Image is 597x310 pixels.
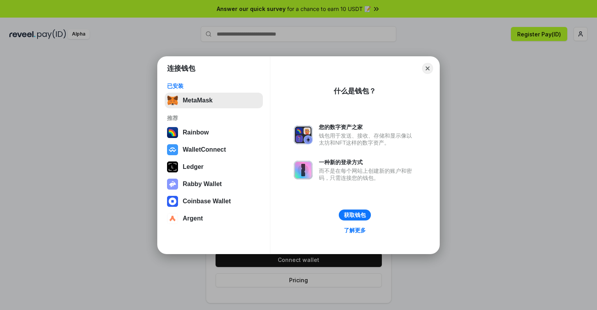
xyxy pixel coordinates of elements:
div: Ledger [183,163,203,170]
div: 了解更多 [344,227,366,234]
img: svg+xml,%3Csvg%20fill%3D%22none%22%20height%3D%2233%22%20viewBox%3D%220%200%2035%2033%22%20width%... [167,95,178,106]
button: Rabby Wallet [165,176,263,192]
div: 什么是钱包？ [334,86,376,96]
div: Rainbow [183,129,209,136]
button: MetaMask [165,93,263,108]
img: svg+xml,%3Csvg%20xmlns%3D%22http%3A%2F%2Fwww.w3.org%2F2000%2Fsvg%22%20fill%3D%22none%22%20viewBox... [167,179,178,190]
img: svg+xml,%3Csvg%20width%3D%2228%22%20height%3D%2228%22%20viewBox%3D%220%200%2028%2028%22%20fill%3D... [167,196,178,207]
button: Rainbow [165,125,263,140]
div: MetaMask [183,97,212,104]
img: svg+xml,%3Csvg%20xmlns%3D%22http%3A%2F%2Fwww.w3.org%2F2000%2Fsvg%22%20fill%3D%22none%22%20viewBox... [294,125,313,144]
button: Coinbase Wallet [165,194,263,209]
button: WalletConnect [165,142,263,158]
div: Coinbase Wallet [183,198,231,205]
div: 您的数字资产之家 [319,124,416,131]
img: svg+xml,%3Csvg%20width%3D%2228%22%20height%3D%2228%22%20viewBox%3D%220%200%2028%2028%22%20fill%3D... [167,144,178,155]
img: svg+xml,%3Csvg%20width%3D%22120%22%20height%3D%22120%22%20viewBox%3D%220%200%20120%20120%22%20fil... [167,127,178,138]
div: 钱包用于发送、接收、存储和显示像以太坊和NFT这样的数字资产。 [319,132,416,146]
button: Close [422,63,433,74]
div: 已安装 [167,82,261,90]
div: Rabby Wallet [183,181,222,188]
button: Argent [165,211,263,226]
h1: 连接钱包 [167,64,195,73]
a: 了解更多 [339,225,370,235]
div: 推荐 [167,115,261,122]
button: Ledger [165,159,263,175]
div: WalletConnect [183,146,226,153]
img: svg+xml,%3Csvg%20xmlns%3D%22http%3A%2F%2Fwww.w3.org%2F2000%2Fsvg%22%20width%3D%2228%22%20height%3... [167,161,178,172]
img: svg+xml,%3Csvg%20xmlns%3D%22http%3A%2F%2Fwww.w3.org%2F2000%2Fsvg%22%20fill%3D%22none%22%20viewBox... [294,161,313,179]
div: Argent [183,215,203,222]
button: 获取钱包 [339,210,371,220]
div: 一种新的登录方式 [319,159,416,166]
img: svg+xml,%3Csvg%20width%3D%2228%22%20height%3D%2228%22%20viewBox%3D%220%200%2028%2028%22%20fill%3D... [167,213,178,224]
div: 而不是在每个网站上创建新的账户和密码，只需连接您的钱包。 [319,167,416,181]
div: 获取钱包 [344,211,366,219]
